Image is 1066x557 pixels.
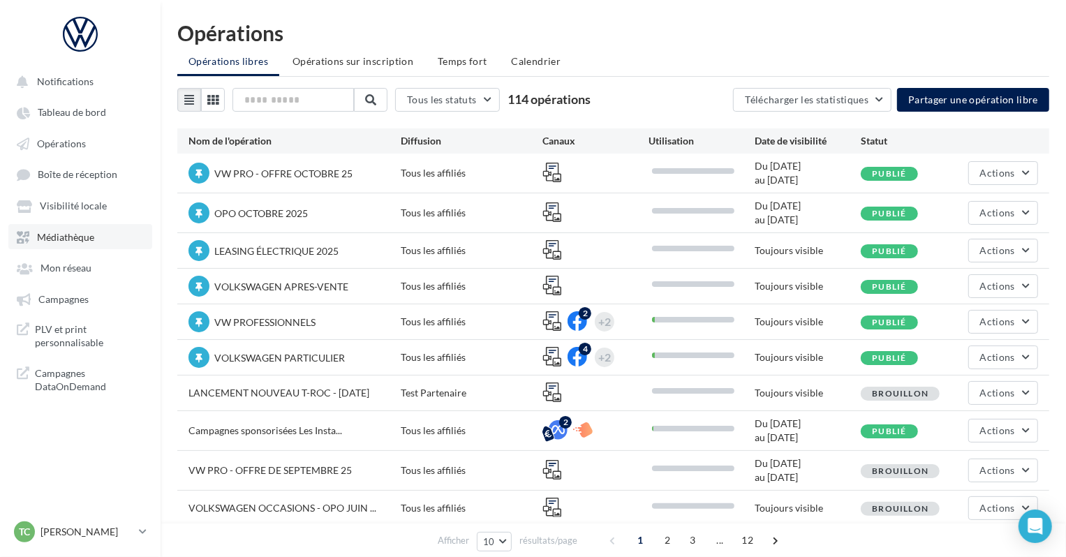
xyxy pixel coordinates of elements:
[579,343,591,355] div: 4
[980,424,1015,436] span: Actions
[980,167,1015,179] span: Actions
[401,206,542,220] div: Tous les affiliés
[968,161,1038,185] button: Actions
[38,107,106,119] span: Tableau de bord
[8,99,152,124] a: Tableau de bord
[214,316,316,328] span: VW PROFESSIONNELS
[188,134,401,148] div: Nom de l'opération
[401,315,542,329] div: Tous les affiliés
[8,286,152,311] a: Campagnes
[980,502,1015,514] span: Actions
[968,201,1038,225] button: Actions
[872,208,906,218] span: Publié
[477,532,512,551] button: 10
[755,456,861,484] div: Du [DATE] au [DATE]
[968,239,1038,262] button: Actions
[755,279,861,293] div: Toujours visible
[559,416,572,429] div: 2
[968,274,1038,298] button: Actions
[755,134,861,148] div: Date de visibilité
[968,346,1038,369] button: Actions
[214,281,348,292] span: VOLKSWAGEN APRES-VENTE
[733,88,891,112] button: Télécharger les statistiques
[872,426,906,436] span: Publié
[755,386,861,400] div: Toujours visible
[968,310,1038,334] button: Actions
[980,280,1015,292] span: Actions
[38,169,117,181] span: Boîte de réception
[37,231,94,243] span: Médiathèque
[755,244,861,258] div: Toujours visible
[579,307,591,320] div: 2
[214,245,339,257] span: LEASING ÉLECTRIQUE 2025
[745,94,868,105] span: Télécharger les statistiques
[980,244,1015,256] span: Actions
[736,529,759,551] span: 12
[293,55,413,67] span: Opérations sur inscription
[968,459,1038,482] button: Actions
[656,529,679,551] span: 2
[709,529,731,551] span: ...
[438,534,469,547] span: Afficher
[401,501,542,515] div: Tous les affiliés
[8,131,152,156] a: Opérations
[8,193,152,218] a: Visibilité locale
[968,419,1038,443] button: Actions
[542,134,649,148] div: Canaux
[37,75,94,87] span: Notifications
[755,350,861,364] div: Toujours visible
[508,91,591,107] span: 114 opérations
[980,464,1015,476] span: Actions
[598,312,611,332] div: +2
[872,317,906,327] span: Publié
[401,244,542,258] div: Tous les affiliés
[40,525,133,539] p: [PERSON_NAME]
[8,224,152,249] a: Médiathèque
[755,315,861,329] div: Toujours visible
[188,464,352,476] span: VW PRO - OFFRE DE SEPTEMBRE 25
[872,281,906,292] span: Publié
[35,366,144,394] span: Campagnes DataOnDemand
[401,350,542,364] div: Tous les affiliés
[8,161,152,187] a: Boîte de réception
[512,55,561,67] span: Calendrier
[401,166,542,180] div: Tous les affiliés
[8,68,147,94] button: Notifications
[395,88,500,112] button: Tous les statuts
[214,352,345,364] span: VOLKSWAGEN PARTICULIER
[519,534,577,547] span: résultats/page
[872,466,928,476] span: Brouillon
[40,262,91,274] span: Mon réseau
[861,134,967,148] div: Statut
[188,502,376,514] span: VOLKSWAGEN OCCASIONS - OPO JUIN ...
[8,361,152,399] a: Campagnes DataOnDemand
[980,207,1015,218] span: Actions
[872,352,906,363] span: Publié
[872,246,906,256] span: Publié
[177,22,1049,43] div: Opérations
[401,424,542,438] div: Tous les affiliés
[755,417,861,445] div: Du [DATE] au [DATE]
[40,200,107,212] span: Visibilité locale
[980,351,1015,363] span: Actions
[872,168,906,179] span: Publié
[19,525,30,539] span: TC
[980,387,1015,399] span: Actions
[629,529,651,551] span: 1
[401,386,542,400] div: Test Partenaire
[968,496,1038,520] button: Actions
[872,503,928,514] span: Brouillon
[401,279,542,293] div: Tous les affiliés
[649,134,755,148] div: Utilisation
[188,424,342,436] span: Campagnes sponsorisées Les Insta...
[11,519,149,545] a: TC [PERSON_NAME]
[214,207,308,219] span: OPO OCTOBRE 2025
[188,387,369,399] span: LANCEMENT NOUVEAU T-ROC - [DATE]
[1019,510,1052,543] div: Open Intercom Messenger
[8,317,152,355] a: PLV et print personnalisable
[37,138,86,149] span: Opérations
[681,529,704,551] span: 3
[980,315,1015,327] span: Actions
[214,168,353,179] span: VW PRO - OFFRE OCTOBRE 25
[38,293,89,305] span: Campagnes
